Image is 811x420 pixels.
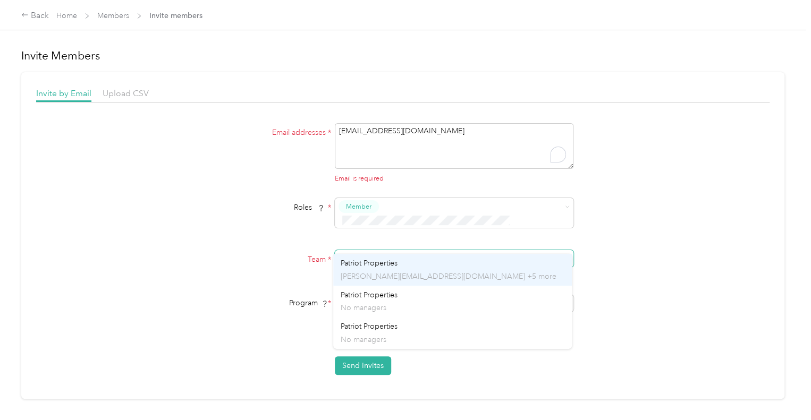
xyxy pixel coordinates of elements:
[198,127,331,138] label: Email addresses
[341,259,398,268] span: Patriot Properties
[97,11,129,20] a: Members
[751,361,811,420] iframe: Everlance-gr Chat Button Frame
[341,271,564,282] p: [PERSON_NAME][EMAIL_ADDRESS][DOMAIN_NAME] +5 more
[341,290,398,299] span: Patriot Properties
[103,88,149,98] span: Upload CSV
[21,48,784,63] h1: Invite Members
[56,11,77,20] a: Home
[335,123,573,169] textarea: To enrich screen reader interactions, please activate Accessibility in Grammarly extension settings
[341,322,398,331] span: Patriot Properties
[290,199,328,216] span: Roles
[335,356,391,375] button: Send Invites
[198,254,331,265] label: Team
[198,297,331,308] div: Program
[21,10,49,22] div: Back
[341,302,564,313] p: No managers
[346,202,371,211] span: Member
[149,10,202,21] span: Invite members
[341,334,564,345] p: No managers
[335,174,573,184] div: Email is required
[36,88,91,98] span: Invite by Email
[339,200,379,213] button: Member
